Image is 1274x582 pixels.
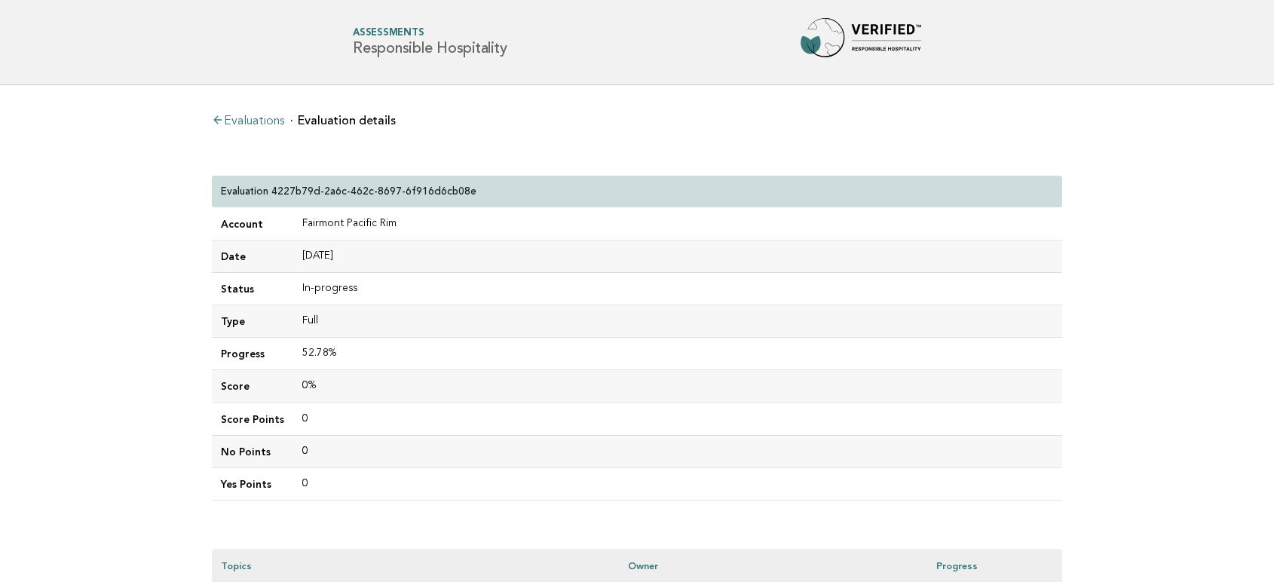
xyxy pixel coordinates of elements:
td: Score Points [212,403,293,435]
a: Evaluations [212,115,284,127]
td: Progress [212,338,293,370]
td: No Points [212,435,293,467]
td: Full [293,305,1062,338]
td: 0% [293,370,1062,403]
td: Score [212,370,293,403]
td: 0 [293,467,1062,500]
li: Evaluation details [290,115,396,127]
td: In-progress [293,273,1062,305]
td: 52.78% [293,338,1062,370]
td: Fairmont Pacific Rim [293,208,1062,240]
td: 0 [293,403,1062,435]
td: Account [212,208,293,240]
td: [DATE] [293,240,1062,273]
td: 0 [293,435,1062,467]
h1: Responsible Hospitality [353,29,507,57]
td: Yes Points [212,467,293,500]
td: Status [212,273,293,305]
p: Evaluation 4227b79d-2a6c-462c-8697-6f916d6cb08e [221,185,476,198]
span: Assessments [353,29,507,38]
img: Forbes Travel Guide [801,18,921,66]
td: Date [212,240,293,273]
td: Type [212,305,293,338]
